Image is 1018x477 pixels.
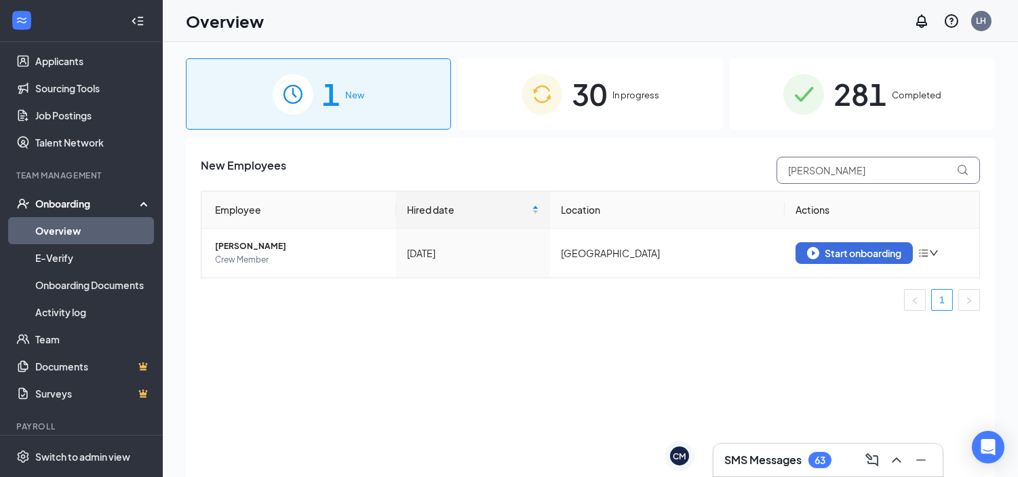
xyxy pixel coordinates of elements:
a: Sourcing Tools [35,75,151,102]
div: Team Management [16,170,149,181]
li: 1 [931,289,953,311]
td: [GEOGRAPHIC_DATA] [550,229,785,278]
a: Onboarding Documents [35,271,151,299]
input: Search by Name, Job Posting, or Process [777,157,980,184]
span: New [346,88,365,102]
span: In progress [612,88,659,102]
h3: SMS Messages [724,453,802,468]
svg: WorkstreamLogo [15,14,28,27]
span: 30 [572,71,607,117]
span: New Employees [201,157,286,184]
button: Minimize [910,449,932,471]
a: Talent Network [35,129,151,156]
button: Start onboarding [796,242,913,264]
th: Location [550,191,785,229]
h1: Overview [186,9,264,33]
span: [PERSON_NAME] [215,240,385,253]
svg: ComposeMessage [864,452,880,468]
a: Applicants [35,47,151,75]
svg: ChevronUp [888,452,905,468]
span: 1 [323,71,340,117]
div: [DATE] [407,246,539,261]
span: 281 [834,71,886,117]
th: Actions [785,191,979,229]
li: Previous Page [904,289,926,311]
span: left [911,297,919,305]
span: down [929,248,939,258]
svg: Minimize [913,452,929,468]
a: E-Verify [35,244,151,271]
svg: UserCheck [16,197,30,210]
a: Activity log [35,299,151,326]
svg: Notifications [914,13,930,29]
div: CM [673,451,686,462]
a: Team [35,326,151,353]
span: Hired date [407,202,529,217]
div: LH [977,15,987,26]
div: Start onboarding [807,247,901,259]
div: 63 [815,455,825,466]
svg: Collapse [131,14,144,28]
a: DocumentsCrown [35,353,151,380]
a: Job Postings [35,102,151,129]
a: 1 [932,290,952,310]
div: Open Intercom Messenger [972,431,1004,463]
div: Payroll [16,421,149,432]
div: Onboarding [35,197,140,210]
div: Switch to admin view [35,450,130,463]
svg: QuestionInfo [943,13,960,29]
button: left [904,289,926,311]
button: ChevronUp [886,449,907,471]
button: ComposeMessage [861,449,883,471]
span: bars [918,248,929,259]
span: Crew Member [215,253,385,267]
a: Overview [35,217,151,244]
svg: Settings [16,450,30,463]
a: SurveysCrown [35,380,151,407]
span: Completed [892,88,941,102]
button: right [958,289,980,311]
li: Next Page [958,289,980,311]
span: right [965,297,973,305]
th: Employee [201,191,396,229]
